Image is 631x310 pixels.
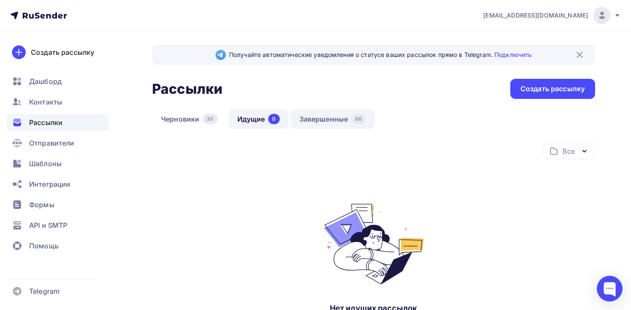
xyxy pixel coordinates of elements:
[29,158,62,169] span: Шаблоны
[228,109,289,129] a: Идущие0
[483,11,588,20] span: [EMAIL_ADDRESS][DOMAIN_NAME]
[290,109,375,129] a: Завершенные86
[152,109,227,129] a: Черновики30
[268,114,279,124] div: 0
[31,47,94,57] div: Создать рассылку
[29,117,63,128] span: Рассылки
[7,114,109,131] a: Рассылки
[7,155,109,172] a: Шаблоны
[29,138,75,148] span: Отправители
[7,93,109,110] a: Контакты
[351,114,366,124] div: 86
[152,80,222,98] h2: Рассылки
[29,286,60,296] span: Telegram
[29,76,62,86] span: Дашборд
[29,97,62,107] span: Контакты
[562,146,574,156] div: Все
[29,241,59,251] span: Помощь
[7,196,109,213] a: Формы
[494,51,532,58] a: Подключить
[29,220,67,230] span: API и SMTP
[543,143,595,159] button: Все
[29,200,54,210] span: Формы
[29,179,70,189] span: Интеграции
[7,134,109,152] a: Отправители
[483,7,621,24] a: [EMAIL_ADDRESS][DOMAIN_NAME]
[520,84,585,94] div: Создать рассылку
[203,114,217,124] div: 30
[229,51,532,59] span: Получайте автоматические уведомления о статусе ваших рассылок прямо в Telegram.
[7,73,109,90] a: Дашборд
[215,50,226,60] img: Telegram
